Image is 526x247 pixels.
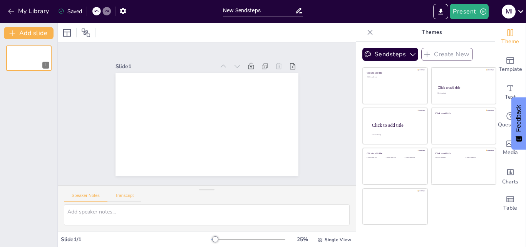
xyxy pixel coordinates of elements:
span: Template [499,65,522,74]
button: Create New [421,48,473,61]
div: 25 % [293,236,312,243]
button: Export to PowerPoint [433,4,448,19]
div: Add ready made slides [495,51,526,79]
button: M I [502,4,516,19]
div: Layout [61,27,73,39]
div: Click to add title [436,152,491,155]
span: Table [503,204,517,212]
span: Feedback [515,105,522,132]
div: Slide 1 [141,30,235,77]
div: Click to add title [372,122,421,128]
div: Click to add text [386,157,403,159]
div: Change the overall theme [495,23,526,51]
span: Single View [325,237,351,243]
input: Insert title [223,5,295,16]
div: 1 [6,45,52,71]
div: Get real-time input from your audience [495,106,526,134]
div: Click to add body [372,134,420,136]
div: Click to add text [367,76,422,78]
button: Feedback - Show survey [511,97,526,150]
div: M I [502,5,516,18]
div: Click to add title [367,72,422,74]
div: Add images, graphics, shapes or video [495,134,526,162]
button: Transcript [107,193,142,202]
span: Theme [501,37,519,46]
div: Click to add title [436,112,491,114]
div: Click to add text [466,157,490,159]
div: Add text boxes [495,79,526,106]
div: Add charts and graphs [495,162,526,190]
div: Click to add text [405,157,422,159]
button: Present [450,4,488,19]
div: 1 [42,62,49,69]
div: Click to add title [438,86,489,89]
span: Media [503,148,518,157]
div: Add a table [495,190,526,217]
div: Click to add text [437,93,489,94]
div: Click to add text [436,157,460,159]
div: Saved [58,8,82,15]
span: Position [81,28,90,37]
button: Speaker Notes [64,193,107,202]
p: Themes [376,23,487,42]
div: Click to add text [367,157,384,159]
button: Add slide [4,27,54,39]
button: My Library [6,5,52,17]
span: Questions [498,121,523,129]
button: Sendsteps [362,48,418,61]
span: Charts [502,178,518,186]
span: Text [505,93,516,101]
div: Click to add title [367,152,422,155]
div: Slide 1 / 1 [61,236,211,243]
